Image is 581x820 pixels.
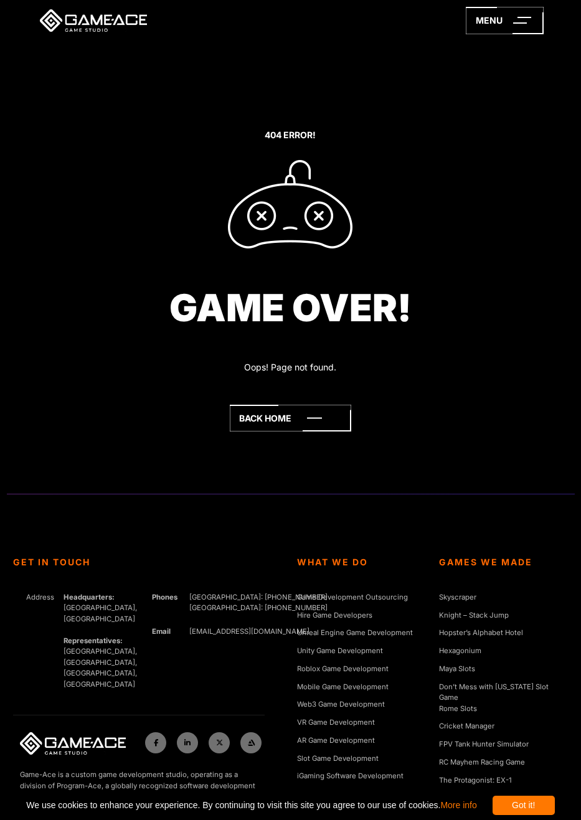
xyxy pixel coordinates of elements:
[466,7,544,34] a: menu
[297,771,404,783] a: iGaming Software Development
[439,664,475,676] a: Maya Slots
[13,557,265,568] strong: Get In Touch
[26,593,54,601] span: Address
[297,664,389,676] a: Roblox Game Development
[189,627,309,636] a: [EMAIL_ADDRESS][DOMAIN_NAME]
[297,789,342,801] a: Game Porting
[227,160,353,248] img: Custom game development
[439,628,523,640] a: Hopster’s Alphabet Hotel
[189,593,328,601] span: [GEOGRAPHIC_DATA]: [PHONE_NUMBER]
[439,739,529,752] a: FPV Tank Hunter Simulator
[297,682,389,694] a: Mobile Game Development
[439,757,525,770] a: RC Mayhem Racing Game
[439,704,477,716] a: Rome Slots
[297,753,379,766] a: Slot Game Development
[64,593,115,601] strong: Headquarters:
[297,717,375,730] a: VR Game Development
[64,636,123,645] strong: Representatives:
[57,592,133,690] div: [GEOGRAPHIC_DATA], [GEOGRAPHIC_DATA] [GEOGRAPHIC_DATA], [GEOGRAPHIC_DATA], [GEOGRAPHIC_DATA], [GE...
[297,735,375,748] a: AR Game Development
[493,796,555,815] div: Got it!
[439,721,494,733] a: Cricket Manager
[297,646,383,658] a: Unity Game Development
[439,610,509,623] a: Knight – Stack Jump
[26,796,476,815] span: We use cookies to enhance your experience. By continuing to visit this site you agree to our use ...
[297,557,426,568] strong: What We Do
[20,732,126,755] img: Game-Ace Logo
[439,775,512,788] a: The Protagonist: EX-1
[439,592,476,605] a: Skyscraper
[439,682,568,694] a: Don’t Mess with [US_STATE] Slot Game
[230,405,351,431] a: Back home
[297,592,408,605] a: Game Development Outsourcing
[64,128,516,141] div: 404 Error!
[152,627,171,636] strong: Email
[440,800,476,810] a: More info
[297,628,413,640] a: Unreal Engine Game Development
[64,361,516,374] div: Oops! Page not found.
[439,557,568,568] strong: Games We Made
[152,593,177,601] strong: Phones
[64,280,516,336] div: GAME OVER!
[297,610,372,623] a: Hire Game Developers
[189,603,328,612] span: [GEOGRAPHIC_DATA]: [PHONE_NUMBER]
[297,699,385,712] a: Web3 Game Development
[439,646,481,658] a: Hexagonium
